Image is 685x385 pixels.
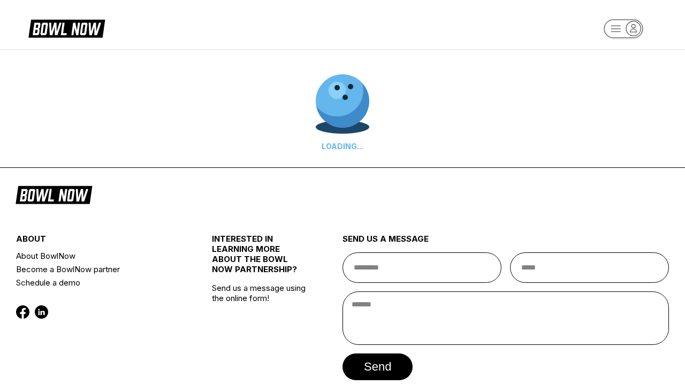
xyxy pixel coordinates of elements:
[212,234,310,283] div: INTERESTED IN LEARNING MORE ABOUT THE BOWL NOW PARTNERSHIP?
[342,353,413,380] button: send
[316,142,369,151] div: LOADING...
[16,263,179,276] a: Become a BowlNow partner
[16,276,179,289] a: Schedule a demo
[16,249,179,263] a: About BowlNow
[342,234,669,252] div: send us a message
[16,234,179,249] div: about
